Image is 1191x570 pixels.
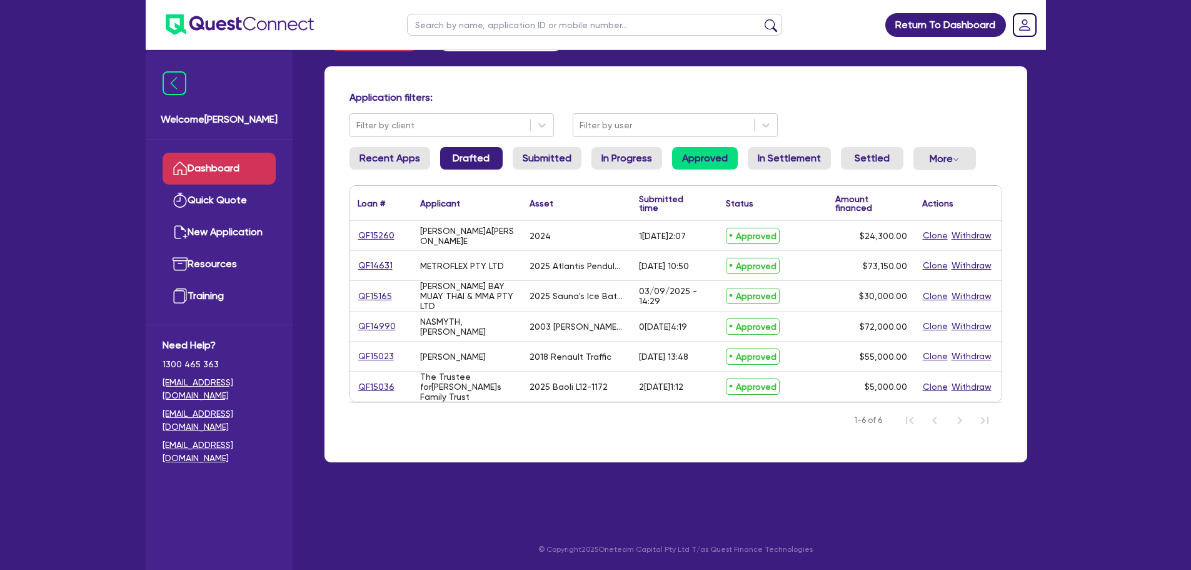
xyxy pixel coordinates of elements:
div: METROFLEX PTY LTD [420,261,504,271]
button: Withdraw [951,349,992,364]
button: Withdraw [951,380,992,394]
div: Loan # [358,199,385,208]
a: Drafted [440,147,503,170]
button: Withdraw [951,258,992,273]
a: Dashboard [163,153,276,185]
img: new-application [173,225,188,240]
a: In Settlement [748,147,831,170]
a: [EMAIL_ADDRESS][DOMAIN_NAME] [163,376,276,402]
img: training [173,288,188,303]
div: Asset [530,199,553,208]
span: $5,000.00 [865,382,907,392]
div: Status [726,199,753,208]
a: Resources [163,248,276,280]
input: Search by name, application ID or mobile number... [407,14,782,36]
a: Training [163,280,276,312]
button: Clone [922,319,948,333]
div: 0[DATE]4:19 [639,322,687,332]
button: Withdraw [951,289,992,303]
a: Submitted [513,147,581,170]
span: $73,150.00 [863,261,907,271]
a: Quick Quote [163,185,276,216]
span: 1-6 of 6 [854,414,882,427]
a: Recent Apps [349,147,430,170]
div: 2003 [PERSON_NAME] Value Liner Prime Mover Day Cab [530,322,624,332]
a: QF14631 [358,258,393,273]
span: $30,000.00 [859,291,907,301]
button: Dropdown toggle [913,147,976,170]
h4: Application filters: [349,91,1002,103]
span: Approved [726,379,780,395]
span: $55,000.00 [860,352,907,362]
div: [PERSON_NAME] BAY MUAY THAI & MMA PTY LTD [420,281,515,311]
a: QF15036 [358,380,395,394]
a: [EMAIL_ADDRESS][DOMAIN_NAME] [163,407,276,434]
span: Approved [726,288,780,304]
div: Amount financed [835,195,907,212]
a: [EMAIL_ADDRESS][DOMAIN_NAME] [163,439,276,465]
img: icon-menu-close [163,71,186,95]
span: 1300 465 363 [163,358,276,371]
span: $24,300.00 [860,231,907,241]
a: Dropdown toggle [1008,9,1041,41]
a: QF15260 [358,228,395,243]
div: 2025 Sauna's Ice Baths TBA Sauna's Ice Baths [530,291,624,301]
div: 2018 Renault Traffic [530,352,611,362]
div: 1[DATE]2:07 [639,231,686,241]
button: Clone [922,228,948,243]
div: [PERSON_NAME]A[PERSON_NAME]E [420,226,515,246]
span: Approved [726,228,780,244]
a: In Progress [591,147,662,170]
span: Approved [726,258,780,274]
div: 2[DATE]1:12 [639,382,683,392]
div: Actions [922,199,953,208]
button: Clone [922,289,948,303]
button: Withdraw [951,319,992,333]
div: Submitted time [639,195,700,212]
button: First Page [897,408,922,433]
img: quick-quote [173,193,188,208]
span: $72,000.00 [860,322,907,332]
div: 2024 [530,231,551,241]
div: 03/09/2025 - 14:29 [639,286,711,306]
button: Clone [922,258,948,273]
button: Withdraw [951,228,992,243]
a: Settled [841,147,903,170]
div: [DATE] 10:50 [639,261,689,271]
div: [DATE] 13:48 [639,352,688,362]
button: Next Page [947,408,972,433]
p: © Copyright 2025 Oneteam Capital Pty Ltd T/as Quest Finance Technologies [316,544,1036,555]
button: Last Page [972,408,997,433]
div: Applicant [420,199,460,208]
div: NASMYTH,[PERSON_NAME] [420,317,515,337]
img: quest-connect-logo-blue [166,14,314,35]
span: Need Help? [163,338,276,353]
div: 2025 Atlantis Pendulum Squat (P/L) [530,261,624,271]
a: Return To Dashboard [885,13,1006,37]
img: resources [173,257,188,272]
button: Previous Page [922,408,947,433]
a: QF14990 [358,319,396,333]
span: Welcome [PERSON_NAME] [161,112,278,127]
span: Approved [726,349,780,365]
div: 2025 Baoli L12-1172 [530,382,608,392]
span: Approved [726,318,780,335]
div: The Trustee for[PERSON_NAME]s Family Trust [420,372,515,402]
div: [PERSON_NAME] [420,352,486,362]
a: QF15023 [358,349,394,364]
button: Clone [922,380,948,394]
a: QF15165 [358,289,393,303]
a: New Application [163,216,276,248]
a: Approved [672,147,738,170]
button: Clone [922,349,948,364]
